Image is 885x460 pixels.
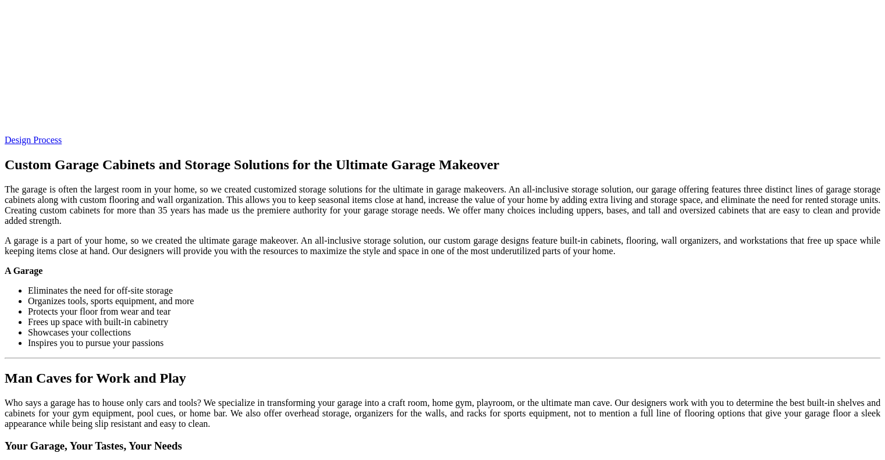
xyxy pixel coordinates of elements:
[5,440,880,452] h3: Your Garage, Your Tastes, Your Needs
[5,266,42,276] span: A Garage
[28,327,131,337] span: Showcases your collections
[5,370,880,386] h2: Man Caves for Work and Play
[28,286,173,295] span: Eliminates the need for off-site storage
[28,306,880,317] li: Protects your floor from wear and tear
[5,157,880,173] h1: Custom Garage Cabinets and Storage Solutions for the Ultimate Garage Makeover
[5,398,880,429] p: Who says a garage has to house only cars and tools? We specialize in transforming your garage int...
[28,338,164,348] span: Inspires you to pursue your passions
[28,296,880,306] li: Organizes tools, sports equipment, and more
[5,236,880,256] span: A garage is a part of your home, so we created the ultimate garage makeover. An all-inclusive sto...
[5,124,880,145] a: Design Process
[5,184,880,226] p: The garage is often the largest room in your home, so we created customized storage solutions for...
[28,317,880,327] li: Frees up space with built-in cabinetry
